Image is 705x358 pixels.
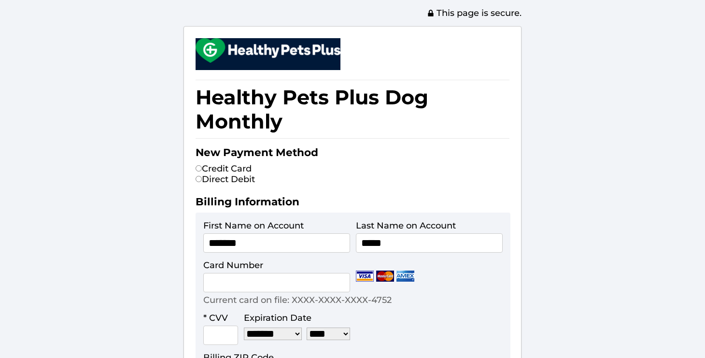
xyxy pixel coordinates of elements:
input: Direct Debit [196,176,202,182]
img: Amex [396,271,414,282]
label: Last Name on Account [356,220,456,231]
img: Mastercard [376,271,394,282]
h2: Billing Information [196,195,509,213]
label: Expiration Date [244,313,311,323]
img: small.png [196,38,340,63]
label: First Name on Account [203,220,304,231]
h1: Healthy Pets Plus Dog Monthly [196,80,509,139]
img: Visa [356,271,374,282]
label: Card Number [203,260,263,271]
p: Current card on file: XXXX-XXXX-XXXX-4752 [203,295,392,305]
label: * CVV [203,313,228,323]
span: This page is secure. [427,8,522,18]
label: Credit Card [196,163,252,174]
label: Direct Debit [196,174,255,185]
input: Credit Card [196,165,202,172]
h2: New Payment Method [196,146,509,163]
